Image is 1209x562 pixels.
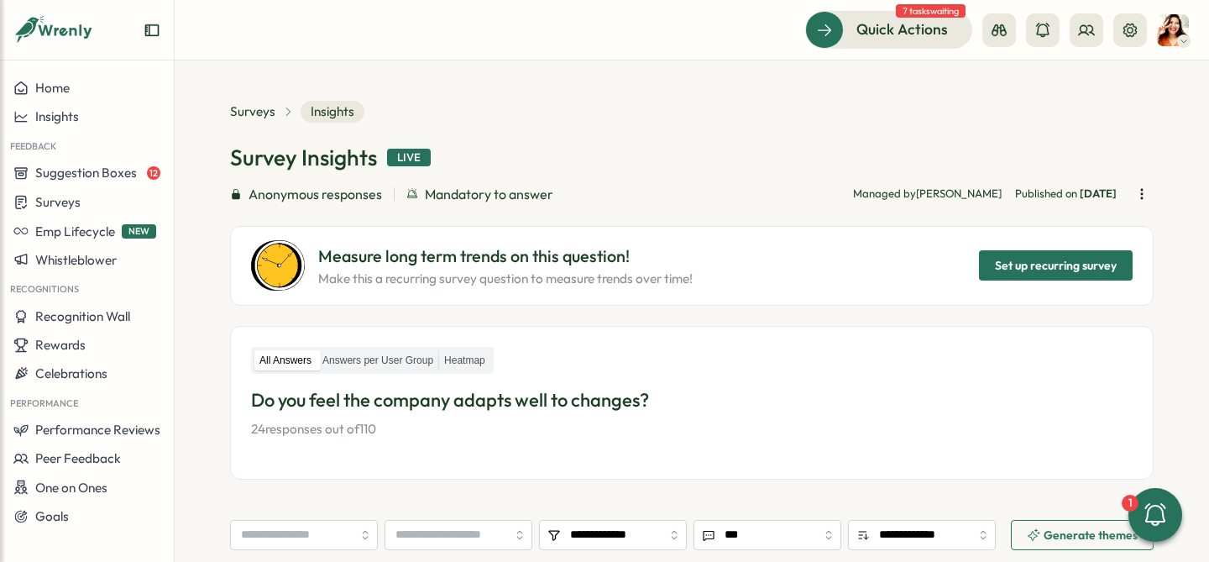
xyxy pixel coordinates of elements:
[251,387,1133,413] p: Do you feel the company adapts well to changes?
[35,480,107,496] span: One on Ones
[35,422,160,438] span: Performance Reviews
[853,186,1002,202] p: Managed by
[318,270,693,288] p: Make this a recurring survey question to measure trends over time!
[1122,495,1138,512] div: 1
[439,350,490,371] label: Heatmap
[317,350,438,371] label: Answers per User Group
[1157,14,1189,46] img: Adina Akhtayeva
[1080,186,1117,200] span: [DATE]
[896,4,966,18] span: 7 tasks waiting
[35,108,79,124] span: Insights
[144,22,160,39] button: Expand sidebar
[254,350,317,371] label: All Answers
[301,101,364,123] span: Insights
[1044,529,1138,541] span: Generate themes
[856,18,948,40] span: Quick Actions
[251,420,1133,439] p: 24 responses out of 110
[35,508,69,524] span: Goals
[230,143,377,172] h1: Survey Insights
[147,166,160,180] span: 12
[979,250,1133,281] button: Set up recurring survey
[35,223,115,239] span: Emp Lifecycle
[35,194,81,210] span: Surveys
[387,149,431,167] div: Live
[1011,520,1154,550] button: Generate themes
[230,102,275,121] a: Surveys
[35,308,130,324] span: Recognition Wall
[122,224,156,239] span: NEW
[35,337,86,353] span: Rewards
[35,252,117,268] span: Whistleblower
[995,251,1117,280] span: Set up recurring survey
[35,365,107,381] span: Celebrations
[1128,488,1182,542] button: 1
[318,244,693,270] p: Measure long term trends on this question!
[35,450,121,466] span: Peer Feedback
[425,184,553,205] span: Mandatory to answer
[35,165,137,181] span: Suggestion Boxes
[1015,186,1117,202] span: Published on
[249,184,382,205] span: Anonymous responses
[916,186,1002,200] span: [PERSON_NAME]
[35,80,70,96] span: Home
[805,11,972,48] button: Quick Actions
